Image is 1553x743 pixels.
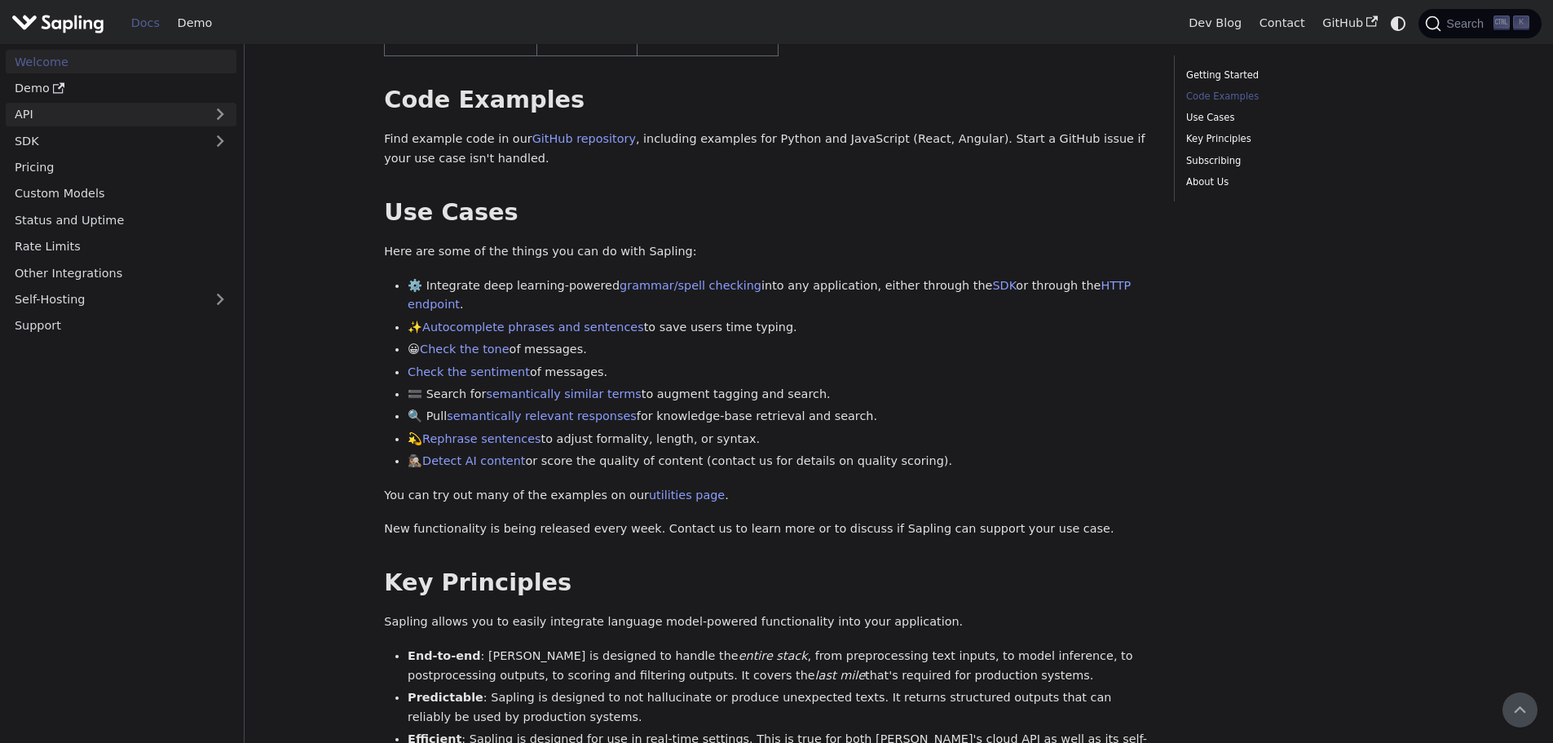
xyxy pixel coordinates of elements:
[420,343,509,356] a: Check the tone
[620,279,761,292] a: grammar/spell checking
[422,432,540,445] a: Rephrase sentences
[1186,68,1407,83] a: Getting Started
[6,314,236,338] a: Support
[408,318,1150,338] li: ✨ to save users time typing.
[815,669,865,682] em: last mile
[1186,110,1407,126] a: Use Cases
[408,430,1150,449] li: 💫 to adjust formality, length, or syntax.
[122,11,169,36] a: Docs
[6,288,236,312] a: Self-Hosting
[1502,692,1538,728] button: Scroll back to top
[408,407,1150,427] li: 🔍 Pull for knowledge-base retrieval and search.
[6,261,236,285] a: Other Integrations
[1441,17,1493,30] span: Search
[6,208,236,232] a: Status and Uptime
[11,11,104,35] img: Sapling.ai
[1251,11,1314,36] a: Contact
[422,321,644,334] a: Autocomplete phrases and sentences
[422,454,525,467] a: Detect AI content
[384,242,1150,262] p: Here are some of the things you can do with Sapling:
[408,363,1150,383] li: of messages.
[486,387,641,400] a: semantically similar terms
[408,385,1150,405] li: 🟰 Search for to augment tagging and search.
[204,103,236,126] button: Expand sidebar category 'API'
[408,276,1150,316] li: ⚙️ Integrate deep learning-powered into any application, either through the or through the .
[384,568,1150,598] h2: Key Principles
[6,77,236,100] a: Demo
[1186,131,1407,147] a: Key Principles
[408,340,1150,360] li: 😀 of messages.
[1186,153,1407,169] a: Subscribing
[11,11,110,35] a: Sapling.ai
[992,279,1016,292] a: SDK
[6,182,236,206] a: Custom Models
[408,688,1150,728] li: : Sapling is designed to not hallucinate or produce unexpected texts. It returns structured outpu...
[1186,175,1407,190] a: About Us
[169,11,221,36] a: Demo
[447,409,637,422] a: semantically relevant responses
[6,129,204,153] a: SDK
[1186,89,1407,104] a: Code Examples
[408,647,1150,686] li: : [PERSON_NAME] is designed to handle the , from preprocessing text inputs, to model inference, t...
[1313,11,1386,36] a: GitHub
[1387,11,1410,35] button: Switch between dark and light mode (currently system mode)
[408,452,1150,471] li: 🕵🏽‍♀️ or score the quality of content (contact us for details on quality scoring).
[649,489,725,502] a: utilities page
[532,132,636,145] a: GitHub repository
[384,130,1150,169] p: Find example code in our , including examples for Python and JavaScript (React, Angular). Start a...
[739,649,808,662] em: entire stack
[384,198,1150,228] h2: Use Cases
[384,486,1150,506] p: You can try out many of the examples on our .
[1418,9,1541,38] button: Search (Ctrl+K)
[1513,15,1529,30] kbd: K
[408,691,483,704] strong: Predictable
[6,235,236,259] a: Rate Limits
[408,365,530,378] a: Check the sentiment
[6,50,236,73] a: Welcome
[384,86,1150,115] h2: Code Examples
[6,103,204,126] a: API
[384,520,1150,539] p: New functionality is being released every week. Contact us to learn more or to discuss if Sapling...
[408,649,480,662] strong: End-to-end
[1180,11,1250,36] a: Dev Blog
[204,129,236,153] button: Expand sidebar category 'SDK'
[384,613,1150,632] p: Sapling allows you to easily integrate language model-powered functionality into your application.
[6,156,236,179] a: Pricing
